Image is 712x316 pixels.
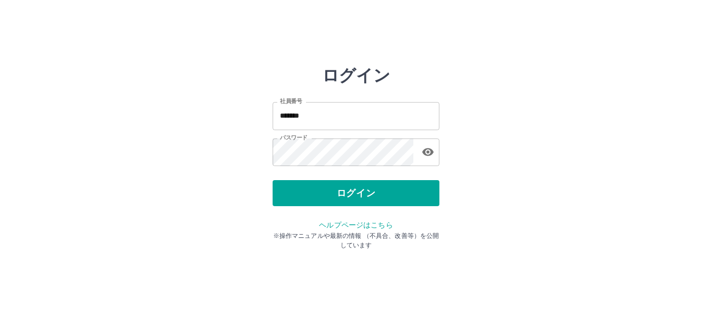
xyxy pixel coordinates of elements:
label: 社員番号 [280,97,302,105]
label: パスワード [280,134,308,142]
a: ヘルプページはこちら [319,221,392,229]
h2: ログイン [322,66,390,85]
p: ※操作マニュアルや最新の情報 （不具合、改善等）を公開しています [273,231,439,250]
button: ログイン [273,180,439,206]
